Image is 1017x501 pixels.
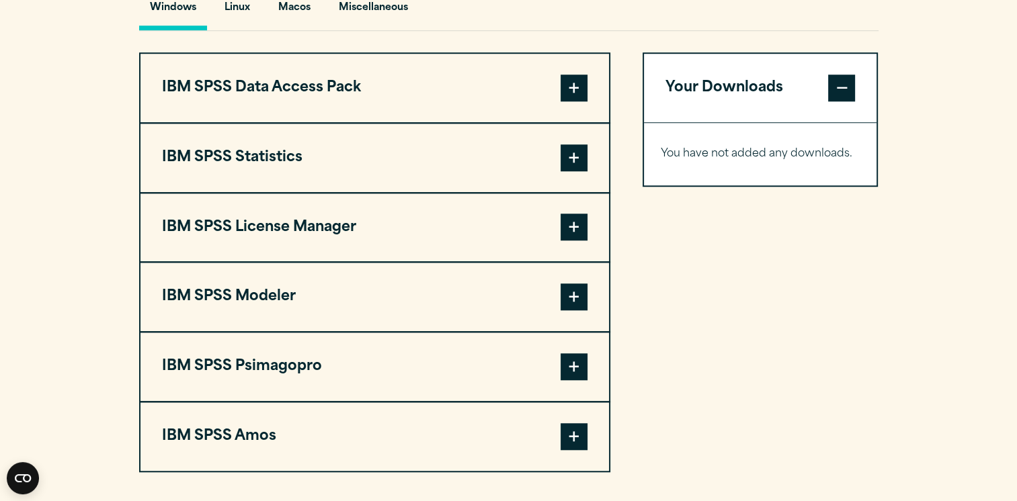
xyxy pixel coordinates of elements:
p: You have not added any downloads. [661,144,860,164]
button: Your Downloads [644,54,877,122]
div: Your Downloads [644,122,877,185]
button: IBM SPSS License Manager [140,193,609,262]
button: Open CMP widget [7,462,39,494]
button: IBM SPSS Statistics [140,124,609,192]
button: IBM SPSS Data Access Pack [140,54,609,122]
button: IBM SPSS Psimagopro [140,332,609,401]
button: IBM SPSS Amos [140,402,609,471]
svg: CookieBot Widget Icon [7,462,39,494]
div: CookieBot Widget Contents [7,462,39,494]
button: IBM SPSS Modeler [140,263,609,331]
